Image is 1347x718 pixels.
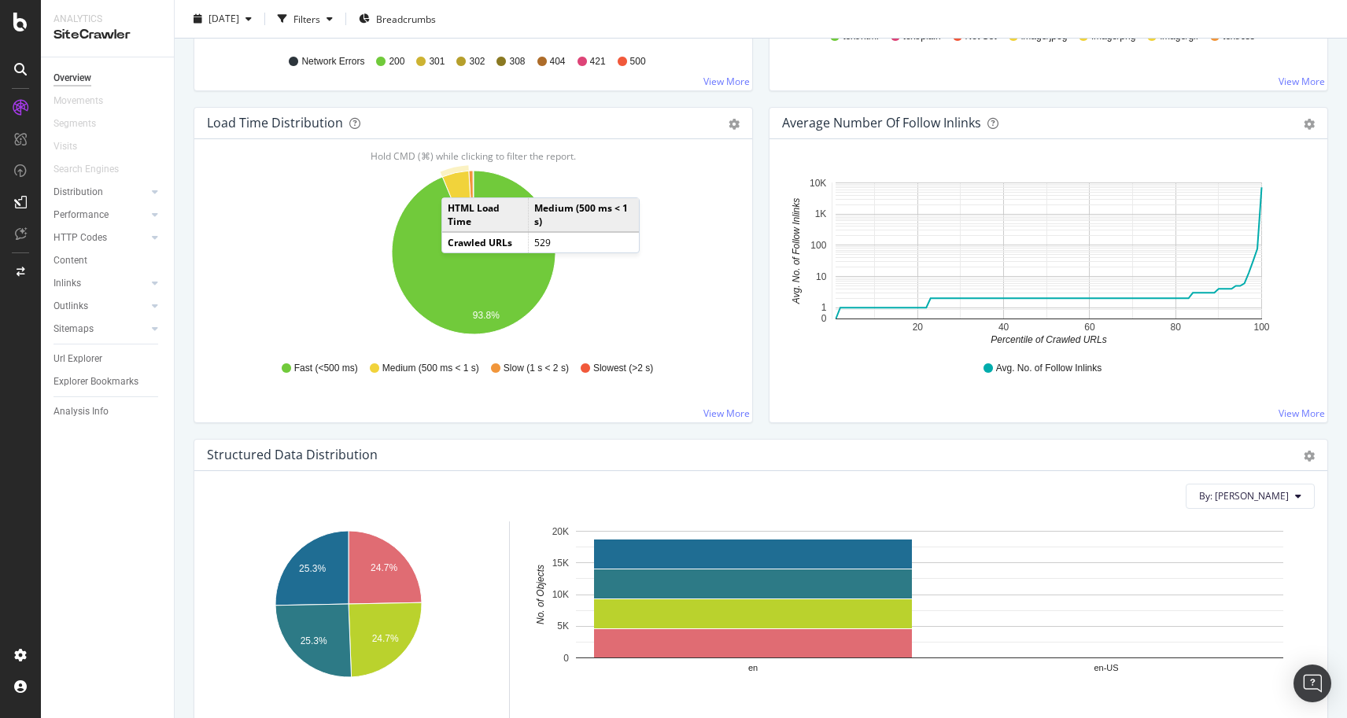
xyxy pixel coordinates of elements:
div: Movements [54,93,103,109]
a: Inlinks [54,275,147,292]
text: 1 [821,302,827,313]
text: en [748,663,758,672]
a: Segments [54,116,112,132]
a: Overview [54,70,163,87]
div: Open Intercom Messenger [1293,665,1331,702]
a: Distribution [54,184,147,201]
text: 24.7% [372,633,399,644]
div: HTTP Codes [54,230,107,246]
a: Movements [54,93,119,109]
div: Overview [54,70,91,87]
span: By: Lang [1199,489,1289,503]
span: 200 [389,55,404,68]
div: gear [1304,451,1315,462]
text: Avg. No. of Follow Inlinks [791,198,802,305]
text: 40 [998,322,1009,333]
a: Analysis Info [54,403,163,420]
a: Sitemaps [54,321,147,337]
a: Search Engines [54,161,135,178]
svg: A chart. [207,164,740,347]
span: Slowest (>2 s) [593,362,653,375]
a: View More [703,407,750,420]
text: No. of Objects [535,565,546,624]
div: Structured Data Distribution [207,447,378,462]
div: Distribution [54,184,103,201]
span: 500 [630,55,646,68]
a: HTTP Codes [54,230,147,246]
span: Avg. No. of Follow Inlinks [996,362,1102,375]
div: SiteCrawler [54,26,161,44]
text: 25.3% [301,635,327,646]
text: 10K [810,178,826,189]
svg: A chart. [782,164,1315,347]
span: Medium (500 ms < 1 s) [382,362,479,375]
button: Breadcrumbs [352,6,442,31]
div: Filters [293,12,320,25]
a: Performance [54,207,147,223]
button: Filters [271,6,339,31]
text: 10 [816,271,827,282]
a: View More [703,75,750,88]
a: Explorer Bookmarks [54,374,163,390]
div: Outlinks [54,298,88,315]
div: Inlinks [54,275,81,292]
div: Performance [54,207,109,223]
text: 93.8% [473,310,500,321]
span: Slow (1 s < 2 s) [504,362,569,375]
div: Load Time Distribution [207,115,343,131]
td: HTML Load Time [442,198,529,232]
span: Network Errors [301,55,364,68]
button: [DATE] [187,6,258,31]
svg: A chart. [211,521,486,704]
button: By: [PERSON_NAME] [1186,484,1315,509]
div: gear [1304,119,1315,130]
text: 20K [552,526,569,537]
span: 302 [469,55,485,68]
span: 2025 Aug. 13th [209,12,239,25]
a: Url Explorer [54,351,163,367]
text: en-US [1094,663,1118,672]
text: 100 [810,240,826,251]
div: Analysis Info [54,403,109,420]
text: 60 [1084,322,1095,333]
span: Breadcrumbs [376,12,436,25]
text: Percentile of Crawled URLs [991,333,1106,344]
a: View More [1279,407,1325,420]
div: gear [729,119,740,130]
text: 0 [821,313,827,324]
div: Explorer Bookmarks [54,374,138,390]
text: 5K [557,620,569,631]
a: View More [1279,75,1325,88]
div: Content [54,252,87,269]
span: 301 [429,55,445,68]
div: Average Number of Follow Inlinks [782,115,981,131]
text: 0 [563,653,569,664]
td: Crawled URLs [442,232,529,252]
td: 529 [529,232,639,252]
text: 1K [815,208,827,219]
div: Sitemaps [54,321,94,337]
a: Outlinks [54,298,147,315]
div: Visits [54,138,77,155]
text: 10K [552,589,569,600]
text: 80 [1171,322,1182,333]
a: Content [54,252,163,269]
div: Segments [54,116,96,132]
svg: A chart. [529,521,1315,704]
span: Fast (<500 ms) [294,362,358,375]
div: Search Engines [54,161,119,178]
text: 20 [913,322,924,333]
span: 404 [550,55,566,68]
div: Url Explorer [54,351,102,367]
div: Analytics [54,13,161,26]
text: 15K [552,558,569,569]
a: Visits [54,138,93,155]
text: 25.3% [299,563,326,574]
text: 100 [1253,322,1269,333]
span: 308 [509,55,525,68]
span: 421 [590,55,606,68]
